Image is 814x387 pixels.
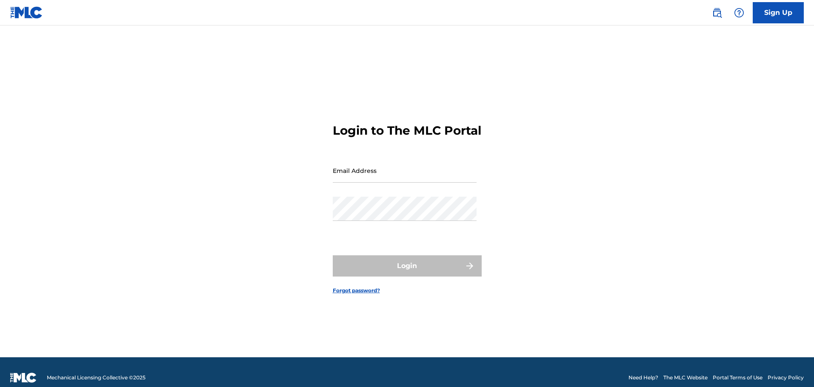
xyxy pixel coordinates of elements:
h3: Login to The MLC Portal [333,123,481,138]
a: Public Search [708,4,725,21]
div: Help [731,4,748,21]
span: Mechanical Licensing Collective © 2025 [47,374,146,381]
img: search [712,8,722,18]
a: The MLC Website [663,374,708,381]
img: logo [10,373,37,383]
a: Sign Up [753,2,804,23]
a: Portal Terms of Use [713,374,763,381]
a: Need Help? [628,374,658,381]
a: Privacy Policy [768,374,804,381]
a: Forgot password? [333,287,380,294]
img: MLC Logo [10,6,43,19]
img: help [734,8,744,18]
